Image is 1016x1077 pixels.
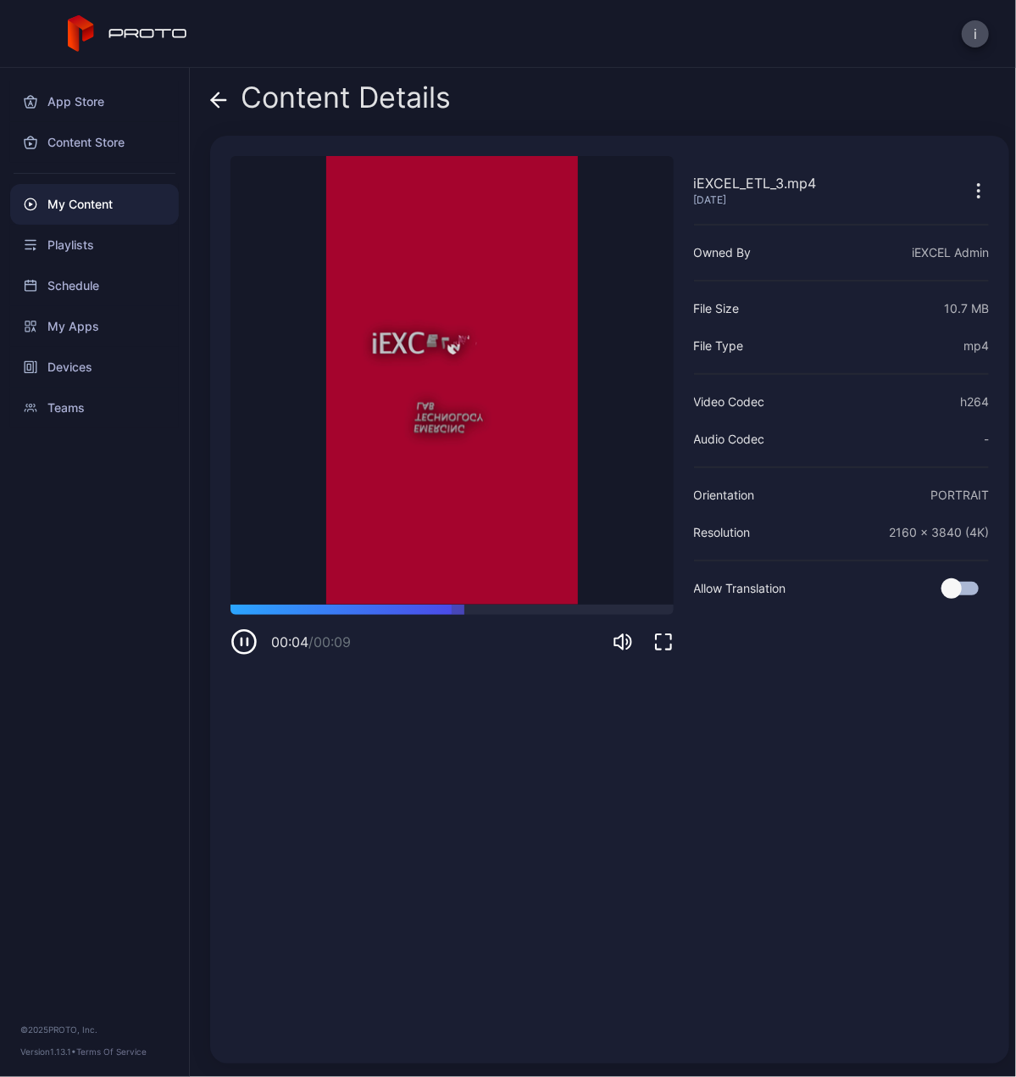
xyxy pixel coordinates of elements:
div: © 2025 PROTO, Inc. [20,1023,169,1036]
div: Owned By [694,243,752,263]
div: mp4 [963,336,989,356]
a: Terms Of Service [76,1046,147,1057]
div: h264 [960,392,989,412]
div: 2160 x 3840 (4K) [889,522,989,543]
div: PORTRAIT [930,485,989,505]
div: File Size [694,299,740,319]
span: Version 1.13.1 • [20,1046,76,1057]
div: Allow Translation [694,578,786,599]
div: Audio Codec [694,429,765,449]
div: 00:04 [271,632,351,652]
div: [DATE] [694,193,817,207]
div: Orientation [694,485,755,505]
video: Sorry, your browser doesn‘t support embedded videos [230,156,674,605]
div: 10.7 MB [944,299,989,319]
a: App Store [10,81,179,122]
div: Resolution [694,522,751,543]
span: / 00:09 [308,633,351,650]
a: My Apps [10,306,179,347]
div: iEXCEL_ETL_3.mp4 [694,173,817,193]
div: - [984,429,989,449]
div: File Type [694,336,744,356]
a: Schedule [10,265,179,306]
button: i [962,20,989,47]
a: My Content [10,184,179,225]
a: Content Store [10,122,179,163]
div: Content Details [210,81,451,122]
a: Devices [10,347,179,388]
div: iEXCEL Admin [912,243,989,263]
a: Playlists [10,225,179,265]
a: Teams [10,388,179,428]
div: Video Codec [694,392,765,412]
